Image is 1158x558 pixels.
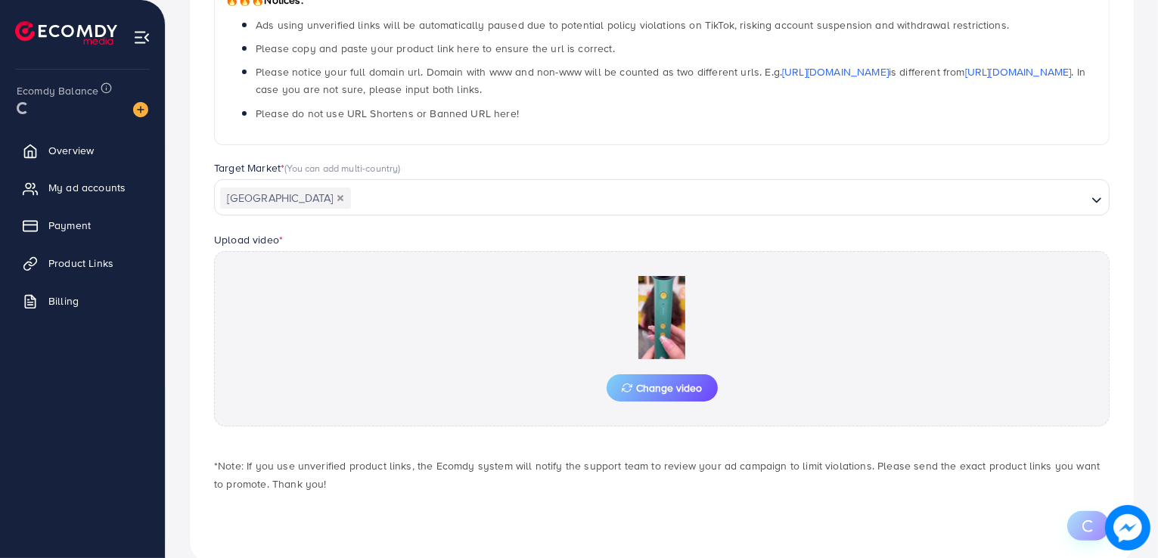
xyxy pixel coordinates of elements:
[352,187,1085,210] input: Search for option
[622,383,703,393] span: Change video
[48,180,126,195] span: My ad accounts
[11,172,154,203] a: My ad accounts
[17,83,98,98] span: Ecomdy Balance
[15,21,117,45] img: logo
[11,210,154,240] a: Payment
[965,64,1072,79] a: [URL][DOMAIN_NAME]
[214,160,401,175] label: Target Market
[48,218,91,233] span: Payment
[220,188,351,209] span: [GEOGRAPHIC_DATA]
[11,135,154,166] a: Overview
[256,106,519,121] span: Please do not use URL Shortens or Banned URL here!
[1105,505,1150,550] img: image
[284,161,400,175] span: (You can add multi-country)
[133,102,148,117] img: image
[48,143,94,158] span: Overview
[256,41,615,56] span: Please copy and paste your product link here to ensure the url is correct.
[782,64,889,79] a: [URL][DOMAIN_NAME]
[337,194,344,202] button: Deselect Pakistan
[11,286,154,316] a: Billing
[214,179,1110,215] div: Search for option
[607,374,718,401] button: Change video
[214,232,283,247] label: Upload video
[48,293,79,308] span: Billing
[133,29,151,46] img: menu
[256,17,1009,33] span: Ads using unverified links will be automatically paused due to potential policy violations on Tik...
[11,248,154,278] a: Product Links
[256,64,1085,97] span: Please notice your full domain url. Domain with www and non-www will be counted as two different ...
[586,276,737,359] img: Preview Image
[48,256,113,271] span: Product Links
[214,457,1110,493] p: *Note: If you use unverified product links, the Ecomdy system will notify the support team to rev...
